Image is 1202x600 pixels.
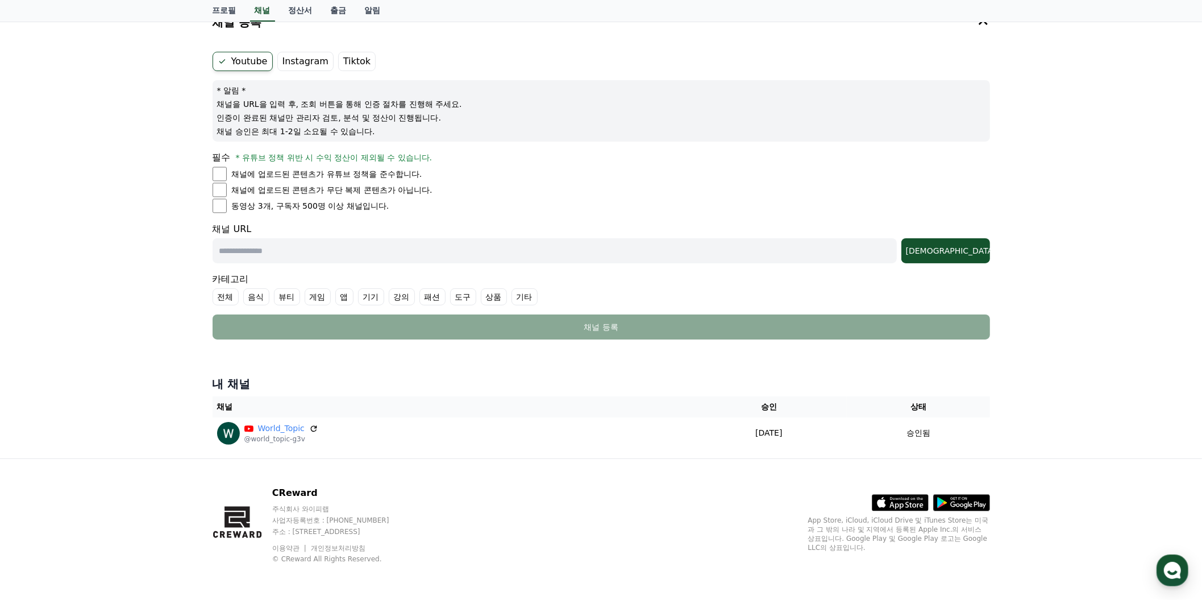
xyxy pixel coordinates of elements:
[10,217,60,225] span: 광고 수신 설정
[305,288,331,305] label: 게임
[272,486,411,500] p: CReward
[3,361,75,389] a: 홈
[36,378,43,387] span: 홈
[177,278,222,298] footer: v 15.2.6
[231,200,389,212] p: 동영상 3개, 구독자 500명 이상 채널입니다.
[208,6,995,38] button: 채널 등록
[172,137,211,151] button: 한국어
[258,423,305,435] a: World_Topic
[213,396,691,417] th: 채널
[213,288,239,305] label: 전체
[213,52,273,71] label: Youtube
[217,112,985,123] p: 인증이 완료된 채널만 관리자 검토, 분석 및 정산이 진행됩니다.
[808,516,990,552] p: App Store, iCloud, iCloud Drive 및 iTunes Store는 미국과 그 밖의 나라 및 지역에서 등록된 Apple Inc.의 서비스 상표입니다. Goo...
[901,238,990,263] button: [DEMOGRAPHIC_DATA]
[213,315,990,340] button: 채널 등록
[274,288,300,305] label: 뷰티
[272,516,411,525] p: 사업자등록번호 : [PHONE_NUMBER]
[243,288,269,305] label: 음식
[26,138,43,150] span: 언어
[335,288,353,305] label: 앱
[236,153,432,162] span: * 유튜브 정책 위반 시 수익 정산이 제외될 수 있습니다.
[511,288,538,305] label: 기타
[231,184,432,196] p: 채널에 업로드된 콘텐츠가 무단 복제 콘텐츠가 아닙니다.
[26,258,88,270] span: 이메일 수신거부
[272,544,308,552] a: 이용약관
[26,184,122,195] span: [DEMOGRAPHIC_DATA]
[217,98,985,110] p: 채널을 URL을 입력 후, 조회 버튼을 통해 인증 절차를 진행해 주세요.
[906,427,930,439] p: 승인됨
[906,245,985,256] div: [DEMOGRAPHIC_DATA]
[277,52,334,71] label: Instagram
[338,52,376,71] label: Tiktok
[26,235,80,247] span: 문자 수신거부
[358,288,384,305] label: 기기
[213,272,990,305] div: 카테고리
[231,168,422,180] p: 채널에 업로드된 콘텐츠가 유튜브 정책을 준수합니다.
[46,85,175,93] span: [EMAIL_ADDRESS][DOMAIN_NAME]
[147,361,218,389] a: 설정
[213,376,990,392] h4: 내 채널
[213,152,231,163] span: 필수
[26,161,91,172] span: 메시지 번역 표시
[213,16,262,28] h4: 채널 등록
[419,288,446,305] label: 패션
[272,504,411,514] p: 주식회사 와이피랩
[11,13,36,27] span: 설정
[235,321,967,333] div: 채널 등록
[244,435,318,444] p: @world_topic-g3v
[696,427,843,439] p: [DATE]
[311,544,365,552] a: 개인정보처리방침
[176,378,189,387] span: 설정
[10,119,43,128] span: 상담 환경
[217,126,985,137] p: 채널 승인은 최대 1-2일 소요될 수 있습니다.
[389,288,415,305] label: 강의
[104,378,118,387] span: 대화
[272,527,411,536] p: 주소 : [STREET_ADDRESS]
[217,422,240,445] img: World_Topic
[272,555,411,564] p: © CReward All Rights Reserved.
[75,361,147,389] a: 대화
[450,288,476,305] label: 도구
[481,288,507,305] label: 상품
[691,396,847,417] th: 승인
[213,222,990,263] div: 채널 URL
[847,396,989,417] th: 상태
[172,138,198,150] span: 한국어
